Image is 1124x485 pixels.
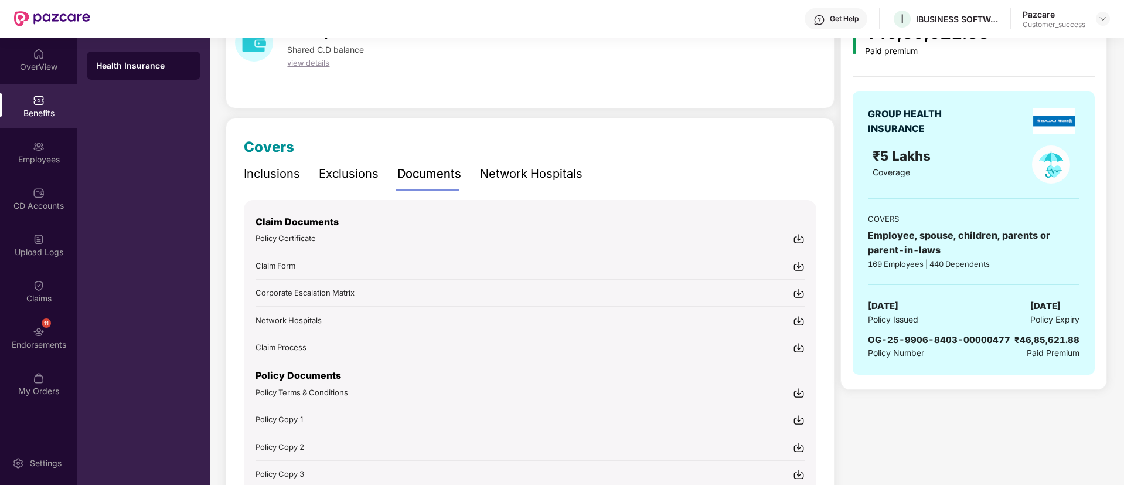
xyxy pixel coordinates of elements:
span: Policy Number [868,348,924,358]
span: Coverage [873,167,910,177]
span: Policy Terms & Conditions [256,388,348,397]
img: svg+xml;base64,PHN2ZyBpZD0iRW5kb3JzZW1lbnRzIiB4bWxucz0iaHR0cDovL3d3dy53My5vcmcvMjAwMC9zdmciIHdpZH... [33,326,45,338]
p: Policy Documents [256,368,805,383]
div: Get Help [830,14,859,23]
div: IBUSINESS SOFTWARE PRIVATE LIMITED [916,13,998,25]
img: svg+xml;base64,PHN2ZyBpZD0iTXlfT3JkZXJzIiBkYXRhLW5hbWU9Ik15IE9yZGVycyIgeG1sbnM9Imh0dHA6Ly93d3cudz... [33,372,45,384]
img: svg+xml;base64,PHN2ZyBpZD0iRG93bmxvYWQtMjR4MjQiIHhtbG5zPSJodHRwOi8vd3d3LnczLm9yZy8yMDAwL3N2ZyIgd2... [793,233,805,245]
div: Documents [397,165,461,183]
img: svg+xml;base64,PHN2ZyBpZD0iVXBsb2FkX0xvZ3MiIGRhdGEtbmFtZT0iVXBsb2FkIExvZ3MiIHhtbG5zPSJodHRwOi8vd3... [33,233,45,245]
img: svg+xml;base64,PHN2ZyBpZD0iRG93bmxvYWQtMjR4MjQiIHhtbG5zPSJodHRwOi8vd3d3LnczLm9yZy8yMDAwL3N2ZyIgd2... [793,315,805,327]
div: Customer_success [1023,20,1085,29]
img: svg+xml;base64,PHN2ZyBpZD0iRG93bmxvYWQtMjR4MjQiIHhtbG5zPSJodHRwOi8vd3d3LnczLm9yZy8yMDAwL3N2ZyIgd2... [793,287,805,299]
img: svg+xml;base64,PHN2ZyBpZD0iSGVscC0zMngzMiIgeG1sbnM9Imh0dHA6Ly93d3cudzMub3JnLzIwMDAvc3ZnIiB3aWR0aD... [813,14,825,26]
span: ₹5 Lakhs [873,148,934,164]
span: [DATE] [868,299,898,313]
img: insurerLogo [1033,108,1075,134]
img: svg+xml;base64,PHN2ZyBpZD0iRG93bmxvYWQtMjR4MjQiIHhtbG5zPSJodHRwOi8vd3d3LnczLm9yZy8yMDAwL3N2ZyIgd2... [793,260,805,272]
div: COVERS [868,213,1079,225]
img: policyIcon [1032,145,1070,184]
span: Policy Copy 1 [256,415,304,424]
span: Corporate Escalation Matrix [256,288,355,297]
img: svg+xml;base64,PHN2ZyBpZD0iRW1wbG95ZWVzIiB4bWxucz0iaHR0cDovL3d3dy53My5vcmcvMjAwMC9zdmciIHdpZHRoPS... [33,141,45,152]
img: svg+xml;base64,PHN2ZyBpZD0iRG93bmxvYWQtMjR4MjQiIHhtbG5zPSJodHRwOi8vd3d3LnczLm9yZy8yMDAwL3N2ZyIgd2... [793,414,805,426]
img: svg+xml;base64,PHN2ZyBpZD0iRHJvcGRvd24tMzJ4MzIiIHhtbG5zPSJodHRwOi8vd3d3LnczLm9yZy8yMDAwL3N2ZyIgd2... [1098,14,1108,23]
div: Settings [26,457,65,469]
img: svg+xml;base64,PHN2ZyBpZD0iRG93bmxvYWQtMjR4MjQiIHhtbG5zPSJodHRwOi8vd3d3LnczLm9yZy8yMDAwL3N2ZyIgd2... [793,342,805,354]
span: Claim Process [256,342,306,352]
span: Shared C.D balance [287,45,364,55]
p: Claim Documents [256,215,805,229]
div: Inclusions [244,165,300,183]
div: 169 Employees | 440 Dependents [868,258,1079,270]
span: Policy Copy 2 [256,442,304,452]
div: Pazcare [1023,9,1085,20]
span: Covers [244,138,294,155]
div: Paid premium [865,46,989,56]
img: New Pazcare Logo [14,11,90,26]
img: svg+xml;base64,PHN2ZyBpZD0iRG93bmxvYWQtMjR4MjQiIHhtbG5zPSJodHRwOi8vd3d3LnczLm9yZy8yMDAwL3N2ZyIgd2... [793,387,805,399]
span: Network Hospitals [256,316,322,325]
span: ₹ 93,398.00 [287,19,390,40]
div: Employee, spouse, children, parents or parent-in-laws [868,228,1079,257]
img: svg+xml;base64,PHN2ZyBpZD0iQ2xhaW0iIHhtbG5zPSJodHRwOi8vd3d3LnczLm9yZy8yMDAwL3N2ZyIgd2lkdGg9IjIwIi... [33,280,45,291]
div: Exclusions [319,165,379,183]
img: svg+xml;base64,PHN2ZyBpZD0iSG9tZSIgeG1sbnM9Imh0dHA6Ly93d3cudzMub3JnLzIwMDAvc3ZnIiB3aWR0aD0iMjAiIG... [33,48,45,60]
div: GROUP HEALTH INSURANCE [868,107,970,136]
div: Network Hospitals [480,165,583,183]
img: svg+xml;base64,PHN2ZyBpZD0iU2V0dGluZy0yMHgyMCIgeG1sbnM9Imh0dHA6Ly93d3cudzMub3JnLzIwMDAvc3ZnIiB3aW... [12,457,24,469]
div: Health Insurance [96,60,191,72]
img: svg+xml;base64,PHN2ZyBpZD0iRG93bmxvYWQtMjR4MjQiIHhtbG5zPSJodHRwOi8vd3d3LnczLm9yZy8yMDAwL3N2ZyIgd2... [793,442,805,453]
img: download [235,23,273,62]
div: 11 [42,318,51,328]
img: svg+xml;base64,PHN2ZyBpZD0iQ0RfQWNjb3VudHMiIGRhdGEtbmFtZT0iQ0QgQWNjb3VudHMiIHhtbG5zPSJodHRwOi8vd3... [33,187,45,199]
span: [DATE] [1030,299,1061,313]
span: Policy Expiry [1030,313,1079,326]
span: OG-25-9906-8403-00000477 [868,334,1010,345]
span: I [901,12,904,26]
div: ₹46,85,621.88 [1014,333,1079,347]
span: Policy Certificate [256,233,316,243]
img: icon [853,25,856,54]
span: Policy Issued [868,313,918,326]
span: Paid Premium [1027,347,1079,359]
span: Claim Form [256,261,295,270]
img: svg+xml;base64,PHN2ZyBpZD0iQmVuZWZpdHMiIHhtbG5zPSJodHRwOi8vd3d3LnczLm9yZy8yMDAwL3N2ZyIgd2lkdGg9Ij... [33,94,45,106]
span: Policy Copy 3 [256,469,304,479]
span: view details [287,58,329,67]
img: svg+xml;base64,PHN2ZyBpZD0iRG93bmxvYWQtMjR4MjQiIHhtbG5zPSJodHRwOi8vd3d3LnczLm9yZy8yMDAwL3N2ZyIgd2... [793,469,805,480]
